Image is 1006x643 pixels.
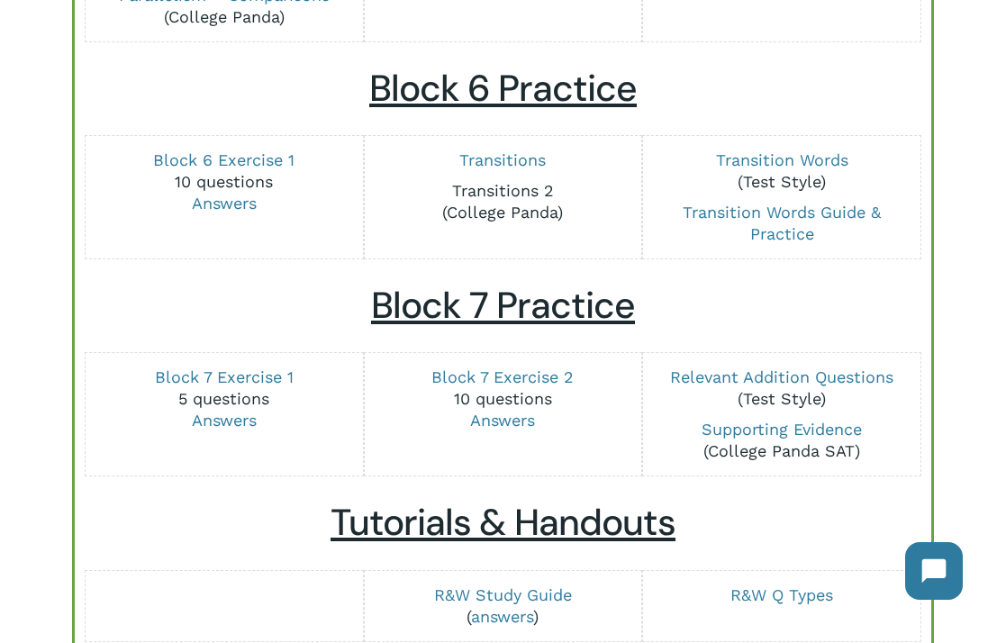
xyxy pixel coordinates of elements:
u: Block 6 Practice [369,65,637,113]
p: 5 questions [94,367,354,431]
a: Answers [192,411,257,430]
p: ( ) [373,584,633,628]
p: (College Panda) [373,180,633,223]
a: Transitions 2 [452,181,554,200]
a: Answers [470,411,535,430]
p: (Test Style) [652,149,912,193]
a: Answers [192,194,257,213]
p: 10 questions [94,149,354,214]
a: Block 6 Exercise 1 [153,150,295,169]
a: R&W Study Guide [434,585,572,604]
p: (Test Style) [652,367,912,410]
iframe: Chatbot [887,524,981,618]
u: Block 7 Practice [371,282,635,330]
a: Transition Words [716,150,848,169]
p: (College Panda SAT) [652,419,912,462]
a: Transition Words Guide & Practice [683,203,881,243]
a: Relevant Addition Questions [670,367,893,386]
a: Block 7 Exercise 2 [431,367,574,386]
a: R&W Q Types [730,585,833,604]
p: 10 questions [373,367,633,431]
a: Block 7 Exercise 1 [155,367,294,386]
a: answers [471,607,533,626]
a: Supporting Evidence [702,420,862,439]
u: Tutorials & Handouts [331,499,675,547]
a: Transitions [459,150,546,169]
